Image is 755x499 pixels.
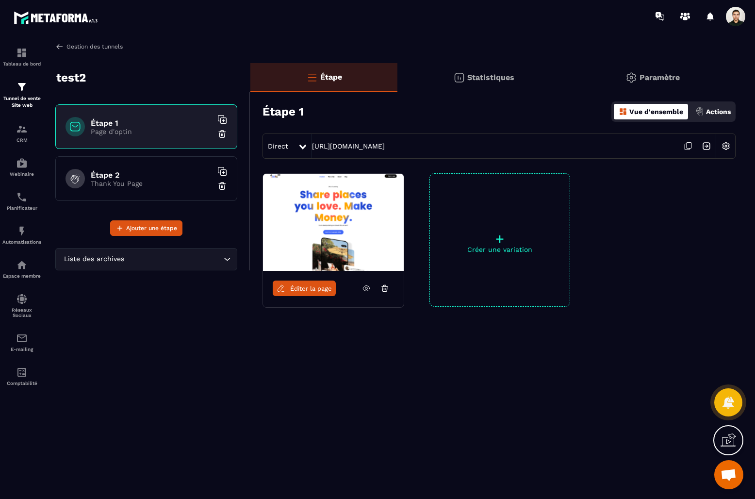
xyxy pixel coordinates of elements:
a: Éditer la page [273,281,336,296]
a: accountantaccountantComptabilité [2,359,41,393]
span: Liste des archives [62,254,126,265]
img: formation [16,123,28,135]
img: social-network [16,293,28,305]
img: formation [16,47,28,59]
p: Étape [320,72,342,82]
span: Ajouter une étape [126,223,177,233]
img: automations [16,157,28,169]
a: [URL][DOMAIN_NAME] [312,142,385,150]
a: social-networksocial-networkRéseaux Sociaux [2,286,41,325]
div: Ouvrir le chat [714,460,743,489]
h3: Étape 1 [263,105,304,118]
img: arrow [55,42,64,51]
img: accountant [16,366,28,378]
p: Thank You Page [91,180,212,187]
p: Webinaire [2,171,41,177]
a: formationformationCRM [2,116,41,150]
p: Espace membre [2,273,41,279]
img: arrow-next.bcc2205e.svg [697,137,716,155]
span: Direct [268,142,288,150]
p: Statistiques [467,73,514,82]
p: Automatisations [2,239,41,245]
a: emailemailE-mailing [2,325,41,359]
img: trash [217,181,227,191]
a: automationsautomationsAutomatisations [2,218,41,252]
p: Tunnel de vente Site web [2,95,41,109]
img: automations [16,259,28,271]
img: setting-gr.5f69749f.svg [625,72,637,83]
a: schedulerschedulerPlanificateur [2,184,41,218]
img: email [16,333,28,344]
p: test2 [56,68,86,87]
p: Actions [706,108,731,116]
h6: Étape 2 [91,170,212,180]
img: stats.20deebd0.svg [453,72,465,83]
img: image [263,174,404,271]
span: Éditer la page [290,285,332,292]
div: Search for option [55,248,237,270]
img: dashboard-orange.40269519.svg [619,107,627,116]
img: actions.d6e523a2.png [695,107,704,116]
p: Planificateur [2,205,41,211]
p: Comptabilité [2,381,41,386]
img: scheduler [16,191,28,203]
img: logo [14,9,101,27]
img: automations [16,225,28,237]
img: trash [217,129,227,139]
a: formationformationTunnel de vente Site web [2,74,41,116]
p: Vue d'ensemble [629,108,683,116]
a: Gestion des tunnels [55,42,123,51]
img: bars-o.4a397970.svg [306,71,318,83]
p: + [430,232,570,246]
img: setting-w.858f3a88.svg [717,137,735,155]
a: formationformationTableau de bord [2,40,41,74]
p: Paramètre [640,73,680,82]
a: automationsautomationsWebinaire [2,150,41,184]
a: automationsautomationsEspace membre [2,252,41,286]
p: Tableau de bord [2,61,41,67]
img: formation [16,81,28,93]
p: E-mailing [2,347,41,352]
h6: Étape 1 [91,118,212,128]
p: Réseaux Sociaux [2,307,41,318]
button: Ajouter une étape [110,220,182,236]
input: Search for option [126,254,221,265]
p: Créer une variation [430,246,570,253]
p: Page d'optin [91,128,212,135]
p: CRM [2,137,41,143]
